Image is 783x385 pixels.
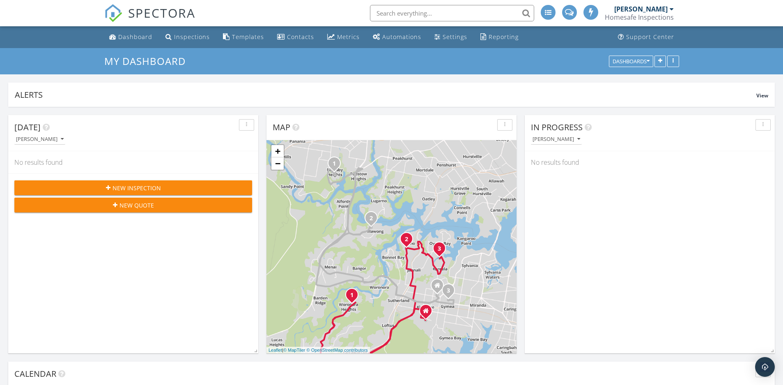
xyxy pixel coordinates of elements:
div: No results found [8,151,258,173]
div: | [266,347,370,354]
div: 28A Tea Garden Avenue, kirrawee New South Wales 2232 [437,285,442,290]
button: [PERSON_NAME] [14,134,65,145]
a: Metrics [324,30,363,45]
a: My Dashboard [104,54,193,68]
span: [DATE] [14,122,41,133]
a: Zoom in [271,145,284,157]
a: Support Center [615,30,677,45]
div: Open Intercom Messenger [755,357,775,377]
button: New Inspection [14,180,252,195]
img: The Best Home Inspection Software - Spectora [104,4,122,22]
span: Calendar [14,368,56,379]
a: SPECTORA [104,11,195,28]
input: Search everything... [370,5,534,21]
div: 90 Wolger St, Como, NSW 2226 [406,239,411,244]
button: [PERSON_NAME] [531,134,582,145]
div: [PERSON_NAME] [16,136,64,142]
div: 40 Milburn Rd, Gymea, NSW 2227 [448,290,453,295]
div: Reporting [489,33,519,41]
div: 94 Bundanoon Rd, Woronora Heights, NSW 2233 [352,295,357,300]
span: SPECTORA [128,4,195,21]
div: Metrics [337,33,360,41]
div: Dashboard [118,33,152,41]
a: Dashboard [106,30,156,45]
div: [PERSON_NAME] [614,5,668,13]
div: Settings [443,33,467,41]
a: © MapTiler [283,348,305,353]
div: Homesafe Inspections [605,13,674,21]
a: Reporting [477,30,522,45]
div: Dashboards [613,58,650,64]
i: 1 [350,293,354,298]
a: Zoom out [271,157,284,170]
div: 46A Alamein Rd, Revesby Heights, NSW 2212 [334,163,339,168]
span: New Quote [119,201,154,210]
a: Automations (Advanced) [370,30,425,45]
a: Settings [431,30,471,45]
a: Templates [220,30,267,45]
span: View [756,92,768,99]
div: Automations [382,33,421,41]
div: No results found [525,151,775,173]
div: Support Center [626,33,674,41]
span: In Progress [531,122,583,133]
a: Leaflet [269,348,282,353]
i: 3 [438,246,441,252]
i: 3 [447,288,450,294]
div: Templates [232,33,264,41]
div: [PERSON_NAME] [533,136,580,142]
div: Contacts [287,33,314,41]
i: 2 [405,237,408,242]
a: Contacts [274,30,317,45]
div: 6 Munkdakal Ave, Kirrawee NSW 2232 [426,311,431,316]
div: 122 Siandra Dr, Kareela, NSW 2232 [439,248,444,253]
i: 2 [370,216,373,221]
span: New Inspection [113,184,161,192]
button: New Quote [14,198,252,212]
a: Inspections [162,30,213,45]
span: Map [273,122,290,133]
div: Alerts [15,89,756,100]
div: 16 Old Ferry Rd, Illawong, NSW 2234 [371,218,376,223]
i: 1 [333,161,336,167]
div: Inspections [174,33,210,41]
a: © OpenStreetMap contributors [307,348,368,353]
button: Dashboards [609,55,653,67]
